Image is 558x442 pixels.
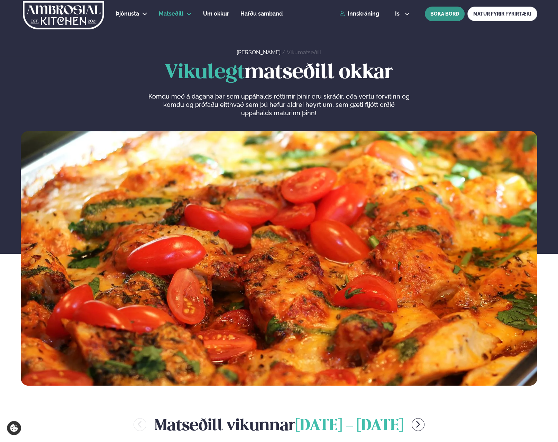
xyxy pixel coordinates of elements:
a: [PERSON_NAME] [237,49,281,56]
span: is [395,11,402,17]
a: MATUR FYRIR FYRIRTÆKI [467,7,537,21]
a: Vikumatseðill [287,49,321,56]
span: Hafðu samband [240,10,283,17]
a: Um okkur [203,10,229,18]
span: Vikulegt [165,63,245,82]
span: Þjónusta [116,10,139,17]
a: Hafðu samband [240,10,283,18]
a: Cookie settings [7,421,21,435]
span: Um okkur [203,10,229,17]
h2: Matseðill vikunnar [155,413,403,436]
span: Matseðill [159,10,183,17]
p: Komdu með á dagana þar sem uppáhalds réttirnir þínir eru skráðir, eða vertu forvitinn og komdu og... [148,92,410,117]
span: [DATE] - [DATE] [295,418,403,434]
a: Innskráning [339,11,379,17]
img: image alt [21,131,537,386]
span: / [282,49,287,56]
button: is [390,11,415,17]
button: menu-btn-left [134,418,146,431]
a: Þjónusta [116,10,139,18]
a: Matseðill [159,10,183,18]
h1: matseðill okkar [21,62,537,84]
img: logo [22,1,105,29]
button: BÓKA BORÐ [425,7,465,21]
button: menu-btn-right [412,418,424,431]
